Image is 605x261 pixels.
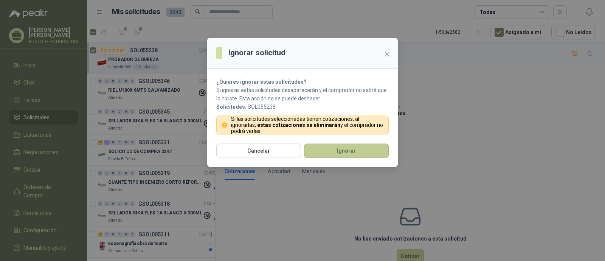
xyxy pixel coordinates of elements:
[216,79,307,85] strong: ¿Quieres ignorar estas solicitudes?
[231,116,384,134] p: Si las solicitudes seleccionadas tienen cotizaciones, al ignorarlas, y el comprador no podrá verlas.
[228,47,285,59] h3: Ignorar solicitud
[216,104,247,110] b: Solicitudes:
[216,103,389,111] p: SOL055238
[216,86,389,103] p: Si ignoras estas solicitudes desaparecerán y el comprador no sabrá que lo hiciste. Esta acción no...
[304,144,389,158] button: Ignorar
[381,48,393,60] button: Close
[257,122,340,128] strong: estas cotizaciones se eliminarán
[216,144,301,158] button: Cancelar
[384,51,390,57] span: close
